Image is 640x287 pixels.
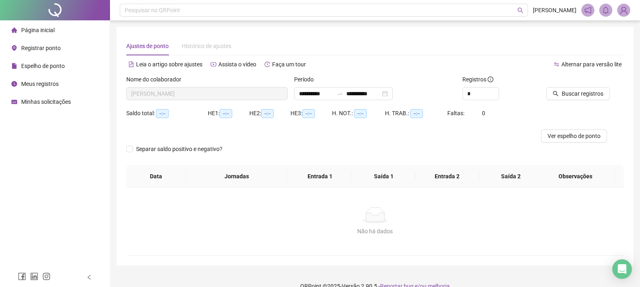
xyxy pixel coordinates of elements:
span: [PERSON_NAME] [533,6,576,15]
span: youtube [211,61,216,67]
div: Não há dados [136,227,614,236]
span: Faltas: [447,110,466,116]
span: Leia o artigo sobre ajustes [136,61,202,68]
div: H. TRAB.: [385,109,447,118]
span: Separar saldo positivo e negativo? [133,145,226,153]
span: --:-- [410,109,423,118]
label: Nome do colaborador [126,75,187,84]
span: file-text [128,61,134,67]
span: Página inicial [21,27,55,33]
img: 85927 [618,4,630,16]
div: H. NOT.: [332,109,385,118]
span: bell [602,7,609,14]
span: Alternar para versão lite [561,61,622,68]
span: Assista o vídeo [218,61,256,68]
label: Período [294,75,319,84]
th: Saída 2 [479,165,543,188]
div: HE 2: [249,109,291,118]
span: --:-- [156,109,169,118]
span: --:-- [261,109,274,118]
th: Jornadas [186,165,288,188]
span: search [517,7,523,13]
button: Ver espelho de ponto [541,129,607,142]
span: Buscar registros [562,89,603,98]
div: Saldo total: [126,109,208,118]
span: Histórico de ajustes [182,43,231,49]
span: Observações [541,172,609,181]
span: notification [584,7,592,14]
span: swap [554,61,559,67]
th: Entrada 2 [416,165,479,188]
span: Registrar ponto [21,45,61,51]
span: left [86,274,92,280]
span: facebook [18,272,26,280]
span: environment [11,45,17,51]
span: Espelho de ponto [21,63,65,69]
span: to [336,90,343,97]
div: Open Intercom Messenger [612,259,632,279]
div: HE 3: [290,109,332,118]
th: Entrada 1 [288,165,352,188]
th: Observações [535,165,616,188]
span: schedule [11,99,17,105]
span: clock-circle [11,81,17,87]
span: file [11,63,17,69]
span: home [11,27,17,33]
span: --:-- [220,109,232,118]
button: Buscar registros [546,87,610,100]
span: history [264,61,270,67]
span: Ver espelho de ponto [548,131,600,140]
div: HE 1: [208,109,249,118]
span: Minhas solicitações [21,99,71,105]
span: instagram [42,272,51,280]
th: Data [126,165,186,188]
span: --:-- [302,109,315,118]
span: info-circle [488,77,493,82]
span: 0 [482,110,485,116]
span: Faça um tour [272,61,306,68]
th: Saída 1 [352,165,415,188]
span: search [553,91,559,96]
span: Registros [462,75,493,84]
span: --:-- [354,109,367,118]
span: FABIO MORENO SILVA CERQUEIRA [131,88,283,100]
span: swap-right [336,90,343,97]
span: linkedin [30,272,38,280]
span: Meus registros [21,81,59,87]
span: Ajustes de ponto [126,43,169,49]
